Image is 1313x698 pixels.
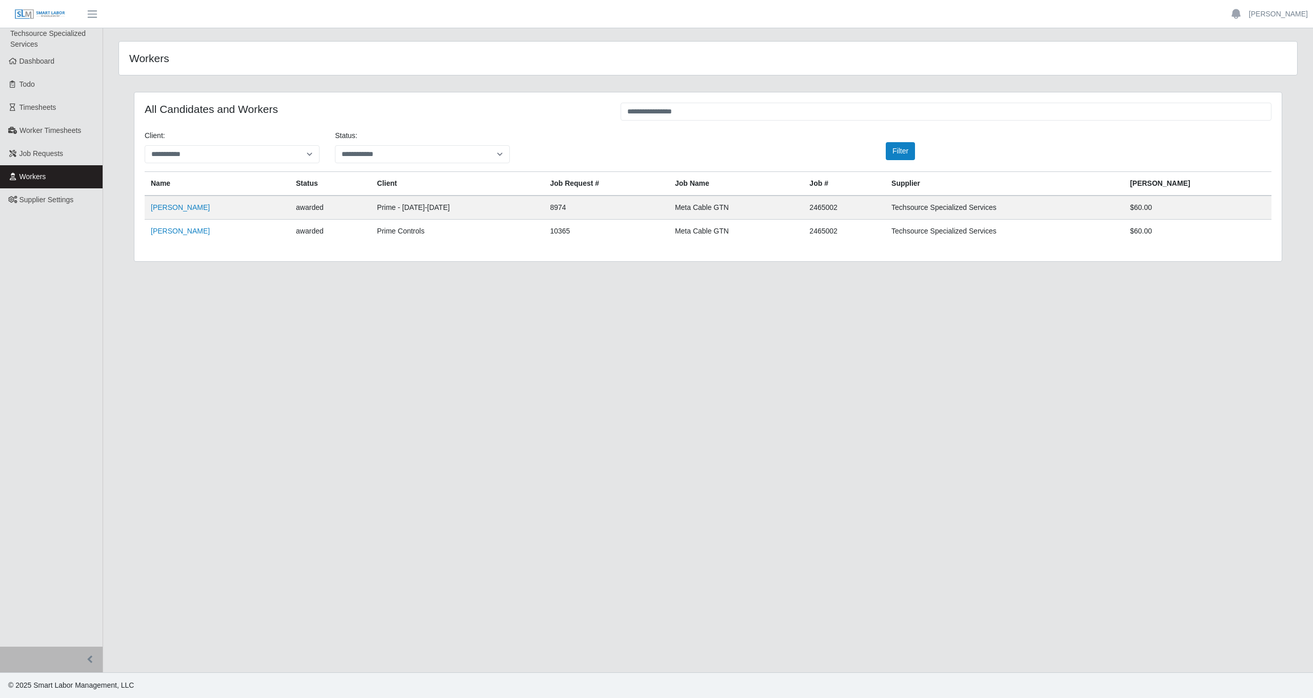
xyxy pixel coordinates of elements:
td: Prime Controls [371,220,544,243]
span: Worker Timesheets [19,126,81,134]
span: Dashboard [19,57,55,65]
span: Supplier Settings [19,196,74,204]
span: Todo [19,80,35,88]
a: [PERSON_NAME] [151,203,210,211]
td: $60.00 [1124,220,1271,243]
th: Name [145,172,290,196]
td: Techsource Specialized Services [885,220,1124,243]
th: Client [371,172,544,196]
a: [PERSON_NAME] [151,227,210,235]
label: Status: [335,130,357,141]
th: Job # [803,172,885,196]
td: 2465002 [803,220,885,243]
td: awarded [290,196,371,220]
td: Techsource Specialized Services [885,196,1124,220]
button: Filter [886,142,915,160]
td: Meta Cable GTN [669,220,803,243]
th: [PERSON_NAME] [1124,172,1271,196]
img: SLM Logo [14,9,66,20]
td: 2465002 [803,196,885,220]
label: Client: [145,130,165,141]
span: Timesheets [19,103,56,111]
td: Meta Cable GTN [669,196,803,220]
td: Prime - [DATE]-[DATE] [371,196,544,220]
td: $60.00 [1124,196,1271,220]
span: Job Requests [19,149,64,158]
th: Job Name [669,172,803,196]
th: Job Request # [544,172,668,196]
span: Workers [19,172,46,181]
h4: Workers [129,52,603,65]
td: 10365 [544,220,668,243]
span: © 2025 Smart Labor Management, LLC [8,681,134,689]
a: [PERSON_NAME] [1249,9,1308,20]
th: Supplier [885,172,1124,196]
td: 8974 [544,196,668,220]
th: Status [290,172,371,196]
td: awarded [290,220,371,243]
span: Techsource Specialized Services [10,29,86,48]
h4: All Candidates and Workers [145,103,605,115]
